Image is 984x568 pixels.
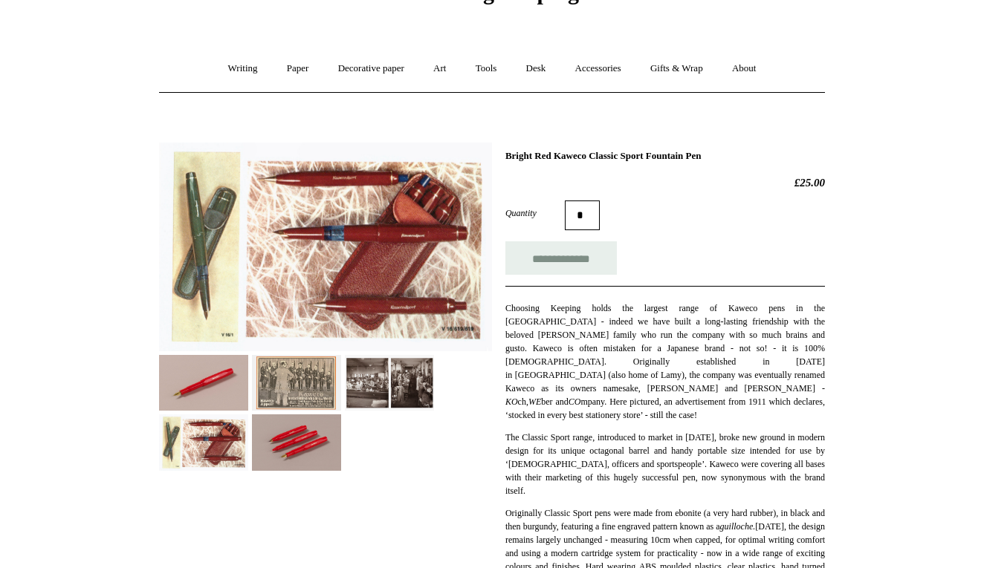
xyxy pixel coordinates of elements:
[159,414,248,470] img: Bright Red Kaweco Classic Sport Fountain Pen
[252,355,341,411] img: Bright Red Kaweco Classic Sport Fountain Pen
[569,396,581,407] i: CO
[505,301,825,422] p: Choosing Keeping holds the largest range of Kaweco pens in the [GEOGRAPHIC_DATA] - indeed we have...
[345,355,434,411] img: Bright Red Kaweco Classic Sport Fountain Pen
[215,49,271,88] a: Writing
[325,49,418,88] a: Decorative paper
[720,521,756,532] i: guilloche.
[505,150,825,162] h1: Bright Red Kaweco Classic Sport Fountain Pen
[505,206,565,220] label: Quantity
[420,49,459,88] a: Art
[273,49,323,88] a: Paper
[505,396,518,407] i: KO
[462,49,511,88] a: Tools
[505,432,825,496] span: The Classic Sport range, introduced to market in [DATE], broke new ground in modern design for it...
[505,176,825,189] h2: £25.00
[513,49,560,88] a: Desk
[637,49,716,88] a: Gifts & Wrap
[528,396,541,407] i: WE
[159,143,492,351] img: Bright Red Kaweco Classic Sport Fountain Pen
[562,49,635,88] a: Accessories
[252,414,341,470] img: Bright Red Kaweco Classic Sport Fountain Pen
[719,49,770,88] a: About
[159,355,248,411] img: Bright Red Kaweco Classic Sport Fountain Pen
